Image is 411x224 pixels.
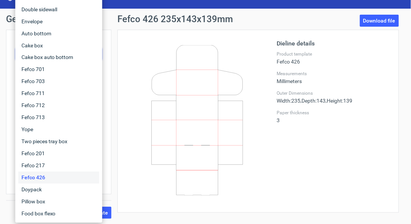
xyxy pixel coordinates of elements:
div: Cake box [18,39,99,51]
div: Fefco 201 [18,148,99,160]
span: Width : 235 [277,98,300,104]
h1: Fefco 426 235x143x139mm [117,15,233,24]
div: Fefco 701 [18,64,99,76]
label: Outer Dimensions [277,90,390,96]
div: Pillow box [18,196,99,208]
div: Fefco 713 [18,112,99,124]
div: Yope [18,124,99,136]
div: Doypack [18,184,99,196]
h1: Generate new dieline [6,15,405,24]
div: Two pieces tray box [18,136,99,148]
div: Millimeters [277,71,390,84]
h2: Dieline details [277,39,390,48]
div: Cake box auto bottom [18,51,99,64]
div: Fefco 426 [18,172,99,184]
div: Food box flexo [18,208,99,220]
div: Auto bottom [18,27,99,39]
label: Product template [277,51,390,57]
span: , Height : 139 [326,98,352,104]
div: 3 [277,110,390,123]
div: Double sidewall [18,3,99,15]
div: Envelope [18,15,99,27]
div: Fefco 426 [277,51,390,65]
div: Fefco 217 [18,160,99,172]
a: Download file [360,15,399,27]
label: Paper thickness [277,110,390,116]
div: Fefco 712 [18,100,99,112]
div: Fefco 703 [18,76,99,88]
span: , Depth : 143 [300,98,326,104]
div: Fefco 711 [18,88,99,100]
label: Measurements [277,71,390,77]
